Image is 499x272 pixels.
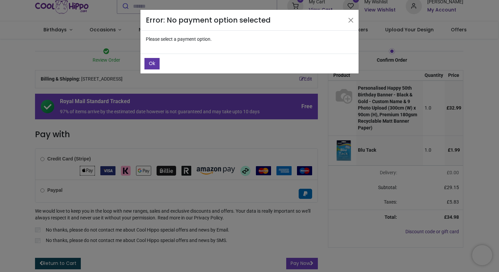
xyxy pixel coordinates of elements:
[146,15,274,25] h4: Error: No payment option selected
[140,31,359,48] p: Please select a payment option.
[144,58,160,69] button: Ok
[346,15,356,25] button: Close
[472,245,492,265] iframe: Brevo live chat
[149,60,155,67] span: Ok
